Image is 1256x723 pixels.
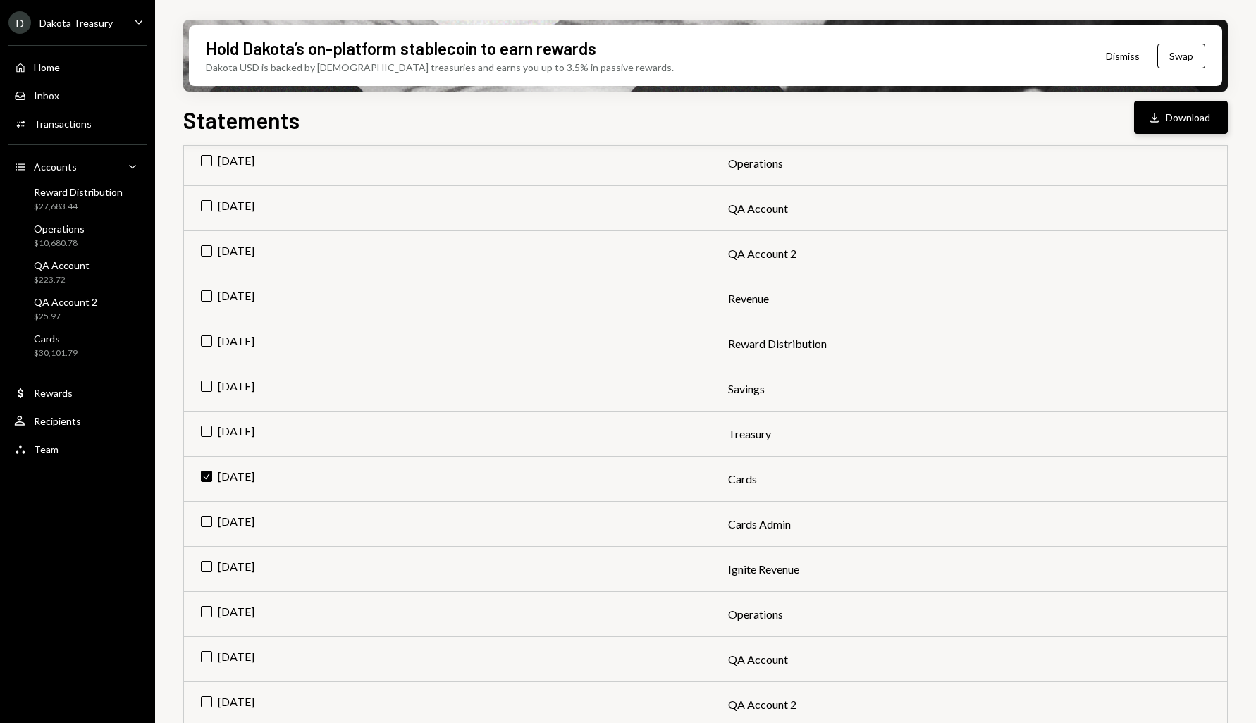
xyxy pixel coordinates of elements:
button: Download [1134,101,1228,134]
td: Cards [711,457,1227,502]
td: Operations [711,141,1227,186]
button: Dismiss [1088,39,1157,73]
div: Operations [34,223,85,235]
div: $25.97 [34,311,97,323]
a: Reward Distribution$27,683.44 [8,182,147,216]
div: $223.72 [34,274,90,286]
a: Operations$10,680.78 [8,218,147,252]
td: Ignite Revenue [711,547,1227,592]
div: Transactions [34,118,92,130]
a: Rewards [8,380,147,405]
a: Home [8,54,147,80]
td: QA Account [711,637,1227,682]
div: $30,101.79 [34,347,78,359]
td: Revenue [711,276,1227,321]
div: QA Account [34,259,90,271]
a: QA Account$223.72 [8,255,147,289]
div: Dakota Treasury [39,17,113,29]
div: QA Account 2 [34,296,97,308]
div: $27,683.44 [34,201,123,213]
h1: Statements [183,106,300,134]
a: Accounts [8,154,147,179]
div: Reward Distribution [34,186,123,198]
td: Cards Admin [711,502,1227,547]
td: Savings [711,366,1227,412]
div: Home [34,61,60,73]
td: Reward Distribution [711,321,1227,366]
button: Swap [1157,44,1205,68]
div: Rewards [34,387,73,399]
div: Accounts [34,161,77,173]
div: Team [34,443,59,455]
div: Inbox [34,89,59,101]
div: Dakota USD is backed by [DEMOGRAPHIC_DATA] treasuries and earns you up to 3.5% in passive rewards. [206,60,674,75]
td: Operations [711,592,1227,637]
div: Cards [34,333,78,345]
div: Recipients [34,415,81,427]
td: Treasury [711,412,1227,457]
div: $10,680.78 [34,237,85,249]
td: QA Account [711,186,1227,231]
a: Transactions [8,111,147,136]
div: Hold Dakota’s on-platform stablecoin to earn rewards [206,37,596,60]
div: D [8,11,31,34]
a: Recipients [8,408,147,433]
a: Inbox [8,82,147,108]
td: QA Account 2 [711,231,1227,276]
a: Team [8,436,147,462]
a: QA Account 2$25.97 [8,292,147,326]
a: Cards$30,101.79 [8,328,147,362]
